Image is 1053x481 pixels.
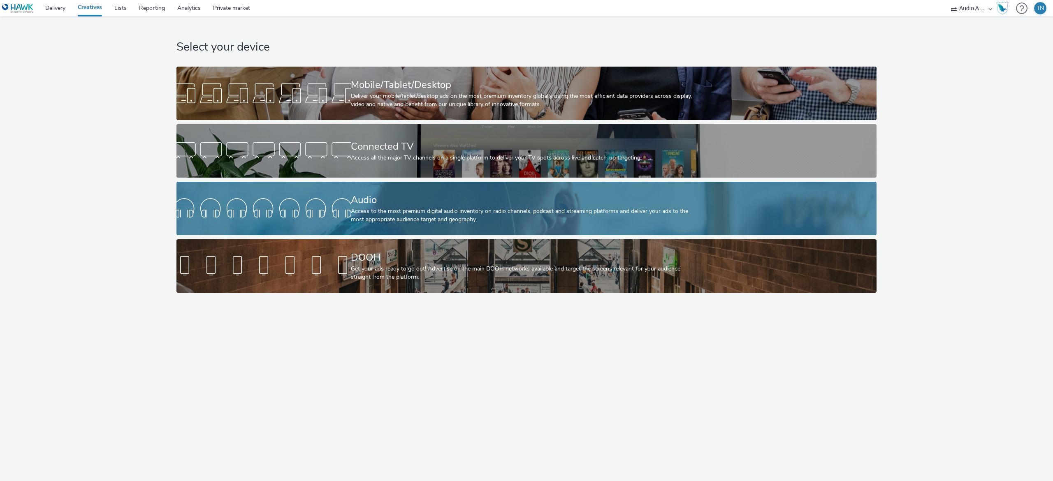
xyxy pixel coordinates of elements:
img: Hawk Academy [996,2,1009,15]
a: AudioAccess to the most premium digital audio inventory on radio channels, podcast and streaming ... [176,182,877,235]
div: Deliver your mobile/tablet/desktop ads on the most premium inventory globally using the most effi... [351,92,699,109]
div: Connected TV [351,139,699,154]
div: TN [1037,2,1044,14]
div: Mobile/Tablet/Desktop [351,78,699,92]
a: Hawk Academy [996,2,1012,15]
h1: Select your device [176,39,877,55]
div: Access to the most premium digital audio inventory on radio channels, podcast and streaming platf... [351,207,699,224]
div: Access all the major TV channels on a single platform to deliver your TV spots across live and ca... [351,154,699,162]
a: Connected TVAccess all the major TV channels on a single platform to deliver your TV spots across... [176,124,877,178]
div: DOOH [351,250,699,265]
img: undefined Logo [2,3,34,14]
div: Get your ads ready to go out! Advertise on the main DOOH networks available and target the screen... [351,265,699,282]
a: DOOHGet your ads ready to go out! Advertise on the main DOOH networks available and target the sc... [176,239,877,293]
div: Audio [351,193,699,207]
a: Mobile/Tablet/DesktopDeliver your mobile/tablet/desktop ads on the most premium inventory globall... [176,67,877,120]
